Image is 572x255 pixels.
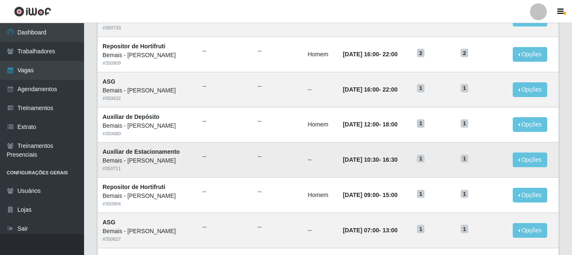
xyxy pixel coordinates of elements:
[382,121,398,128] time: 18:00
[417,190,424,198] span: 1
[461,225,468,233] span: 1
[513,117,547,132] button: Opções
[258,187,298,196] ul: --
[103,95,192,102] div: # 350632
[103,78,115,85] strong: ASG
[343,121,379,128] time: [DATE] 12:00
[343,227,398,234] strong: -
[103,236,192,243] div: # 350627
[382,227,398,234] time: 13:00
[303,37,338,72] td: Homem
[203,117,248,126] ul: --
[417,84,424,92] span: 1
[103,200,192,208] div: # 350904
[103,184,165,190] strong: Repositor de Hortifruti
[461,119,468,128] span: 1
[103,113,159,120] strong: Auxiliar de Depósito
[103,130,192,137] div: # 350680
[343,156,379,163] time: [DATE] 10:30
[258,152,298,161] ul: --
[103,192,192,200] div: Bemais - [PERSON_NAME]
[303,142,338,178] td: --
[343,86,398,93] strong: -
[461,49,468,57] span: 2
[382,51,398,58] time: 22:00
[382,86,398,93] time: 22:00
[203,187,248,196] ul: --
[14,6,51,17] img: CoreUI Logo
[103,51,192,60] div: Bemais - [PERSON_NAME]
[343,86,379,93] time: [DATE] 16:00
[103,43,165,50] strong: Repositor de Hortifruti
[103,60,192,67] div: # 350909
[343,51,379,58] time: [DATE] 16:00
[382,192,398,198] time: 15:00
[303,72,338,107] td: --
[103,86,192,95] div: Bemais - [PERSON_NAME]
[417,119,424,128] span: 1
[343,192,379,198] time: [DATE] 09:00
[513,223,547,238] button: Opções
[513,82,547,97] button: Opções
[258,82,298,91] ul: --
[417,155,424,163] span: 1
[203,47,248,55] ul: --
[203,223,248,231] ul: --
[343,156,398,163] strong: -
[103,165,192,172] div: # 350711
[461,84,468,92] span: 1
[343,227,379,234] time: [DATE] 07:00
[303,178,338,213] td: Homem
[417,225,424,233] span: 1
[303,213,338,248] td: --
[103,24,192,32] div: # 350733
[513,47,547,62] button: Opções
[103,148,180,155] strong: Auxiliar de Estacionamento
[382,156,398,163] time: 16:30
[343,192,398,198] strong: -
[258,117,298,126] ul: --
[258,47,298,55] ul: --
[461,155,468,163] span: 1
[203,82,248,91] ul: --
[513,152,547,167] button: Opções
[103,219,115,226] strong: ASG
[258,223,298,231] ul: --
[303,107,338,142] td: Homem
[461,190,468,198] span: 1
[343,51,398,58] strong: -
[203,152,248,161] ul: --
[103,156,192,165] div: Bemais - [PERSON_NAME]
[103,227,192,236] div: Bemais - [PERSON_NAME]
[103,121,192,130] div: Bemais - [PERSON_NAME]
[513,188,547,202] button: Opções
[417,49,424,57] span: 2
[343,121,398,128] strong: -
